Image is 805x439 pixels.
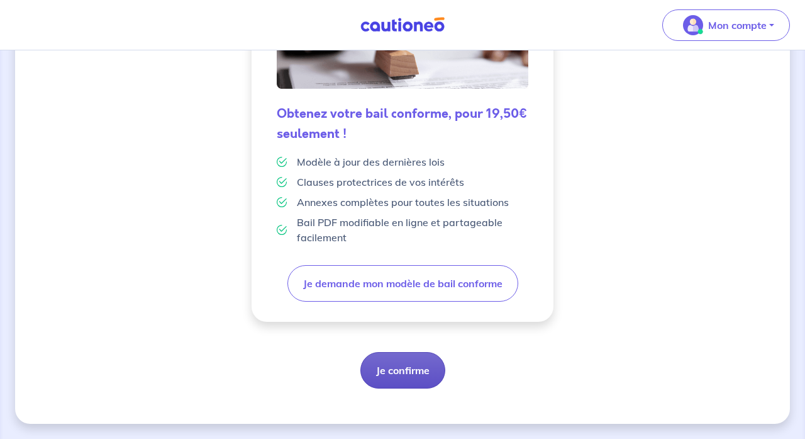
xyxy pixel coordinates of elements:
[360,352,445,389] button: Je confirme
[277,104,528,144] h5: Obtenez votre bail conforme, pour 19,50€ seulement !
[297,215,528,245] p: Bail PDF modifiable en ligne et partageable facilement
[297,195,509,210] p: Annexes complètes pour toutes les situations
[297,174,464,190] p: Clauses protectrices de vos intérêts
[277,33,528,89] img: valid-lease.png
[683,15,703,35] img: illu_account_valid_menu.svg
[287,265,518,302] button: Je demande mon modèle de bail conforme
[708,18,767,33] p: Mon compte
[297,154,445,169] p: Modèle à jour des dernières lois
[355,17,450,33] img: Cautioneo
[662,9,790,41] button: illu_account_valid_menu.svgMon compte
